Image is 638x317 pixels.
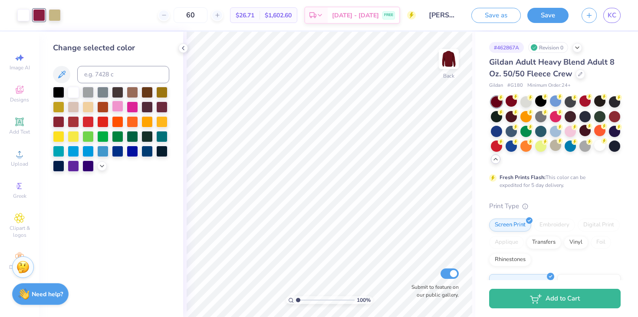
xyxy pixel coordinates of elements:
div: Print Type [489,201,621,211]
img: Back [440,50,457,68]
span: FREE [384,12,393,18]
strong: Fresh Prints Flash: [500,174,546,181]
div: Revision 0 [528,42,568,53]
div: Transfers [526,236,561,249]
span: Image AI [10,64,30,71]
div: Change selected color [53,42,169,54]
input: e.g. 7428 c [77,66,169,83]
span: Gildan [489,82,503,89]
div: # 462867A [489,42,524,53]
span: [DATE] - [DATE] [332,11,379,20]
div: Vinyl [564,236,588,249]
span: Minimum Order: 24 + [527,82,571,89]
span: Gildan Adult Heavy Blend Adult 8 Oz. 50/50 Fleece Crew [489,57,615,79]
span: $26.71 [236,11,254,20]
button: Save [527,8,569,23]
span: 100 % [357,296,371,304]
span: Upload [11,160,28,167]
span: Add Text [9,128,30,135]
div: Back [443,72,454,80]
input: Untitled Design [422,7,465,24]
span: # G180 [507,82,523,89]
button: Add to Cart [489,289,621,308]
span: Greek [13,193,26,199]
div: Rhinestones [489,253,531,266]
span: KC [608,10,616,20]
div: Foil [591,236,611,249]
input: – – [174,7,207,23]
span: Decorate [9,264,30,271]
span: Puff Ink [561,278,579,287]
div: This color can be expedited for 5 day delivery. [500,173,606,189]
button: Save as [471,8,521,23]
strong: Need help? [32,290,63,298]
div: Applique [489,236,524,249]
span: Standard [493,278,516,287]
label: Submit to feature on our public gallery. [407,283,459,299]
a: KC [603,8,621,23]
div: Digital Print [578,219,620,232]
div: Screen Print [489,219,531,232]
div: Embroidery [534,219,575,232]
span: $1,602.60 [265,11,292,20]
span: Clipart & logos [4,225,35,239]
span: Designs [10,96,29,103]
